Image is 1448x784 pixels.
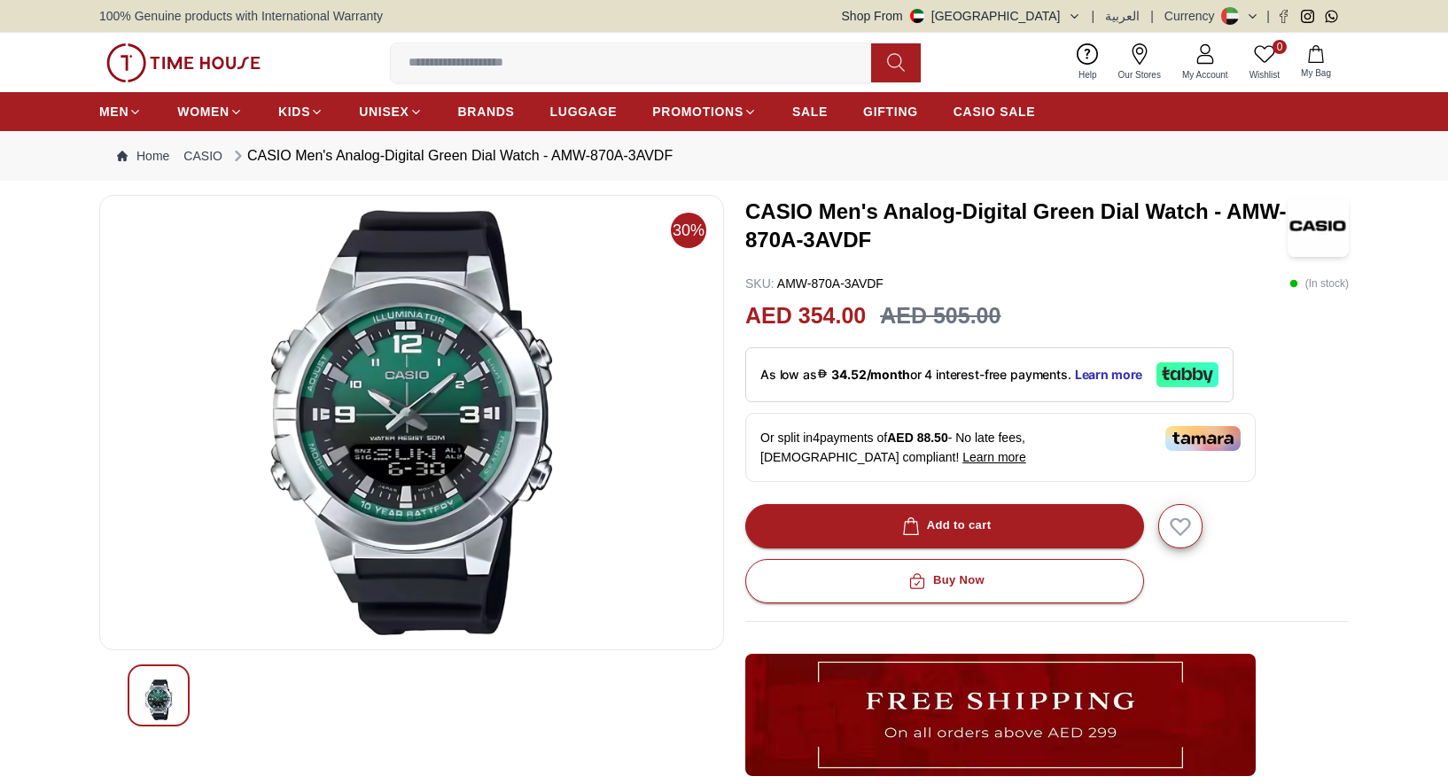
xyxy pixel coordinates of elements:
[99,7,383,25] span: 100% Genuine products with International Warranty
[143,679,175,720] img: CASIO Men's Analog-Digital Green Dial Watch - AMW-870A-3AVDF
[1325,10,1338,23] a: Whatsapp
[1273,40,1287,54] span: 0
[1092,7,1095,25] span: |
[745,276,775,291] span: SKU :
[1068,40,1108,85] a: Help
[887,431,947,445] span: AED 88.50
[550,103,618,120] span: LUGGAGE
[863,96,918,128] a: GIFTING
[278,96,323,128] a: KIDS
[278,103,310,120] span: KIDS
[954,96,1036,128] a: CASIO SALE
[1165,426,1241,451] img: Tamara
[899,516,992,536] div: Add to cart
[183,147,222,165] a: CASIO
[99,131,1349,181] nav: Breadcrumb
[880,299,1000,333] h3: AED 505.00
[1242,68,1287,82] span: Wishlist
[1164,7,1222,25] div: Currency
[359,103,409,120] span: UNISEX
[550,96,618,128] a: LUGGAGE
[359,96,422,128] a: UNISEX
[745,559,1144,603] button: Buy Now
[230,145,673,167] div: CASIO Men's Analog-Digital Green Dial Watch - AMW-870A-3AVDF
[652,96,757,128] a: PROMOTIONS
[745,504,1144,548] button: Add to cart
[910,9,924,23] img: United Arab Emirates
[1266,7,1270,25] span: |
[458,103,515,120] span: BRANDS
[745,275,884,292] p: AMW-870A-3AVDF
[792,103,828,120] span: SALE
[1294,66,1338,80] span: My Bag
[114,210,709,635] img: CASIO Men's Analog-Digital Green Dial Watch - AMW-870A-3AVDF
[1111,68,1168,82] span: Our Stores
[1105,7,1140,25] button: العربية
[1277,10,1290,23] a: Facebook
[1301,10,1314,23] a: Instagram
[458,96,515,128] a: BRANDS
[671,213,706,248] span: 30%
[745,299,866,333] h2: AED 354.00
[745,654,1256,776] img: ...
[99,96,142,128] a: MEN
[1239,40,1290,85] a: 0Wishlist
[792,96,828,128] a: SALE
[117,147,169,165] a: Home
[1289,275,1349,292] p: ( In stock )
[842,7,1081,25] button: Shop From[GEOGRAPHIC_DATA]
[1288,195,1349,257] img: CASIO Men's Analog-Digital Green Dial Watch - AMW-870A-3AVDF
[99,103,128,120] span: MEN
[905,571,985,591] div: Buy Now
[954,103,1036,120] span: CASIO SALE
[1108,40,1172,85] a: Our Stores
[1071,68,1104,82] span: Help
[962,450,1026,464] span: Learn more
[1150,7,1154,25] span: |
[1175,68,1235,82] span: My Account
[863,103,918,120] span: GIFTING
[177,96,243,128] a: WOMEN
[745,413,1256,482] div: Or split in 4 payments of - No late fees, [DEMOGRAPHIC_DATA] compliant!
[1290,42,1342,83] button: My Bag
[106,43,261,82] img: ...
[652,103,743,120] span: PROMOTIONS
[177,103,230,120] span: WOMEN
[745,198,1288,254] h3: CASIO Men's Analog-Digital Green Dial Watch - AMW-870A-3AVDF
